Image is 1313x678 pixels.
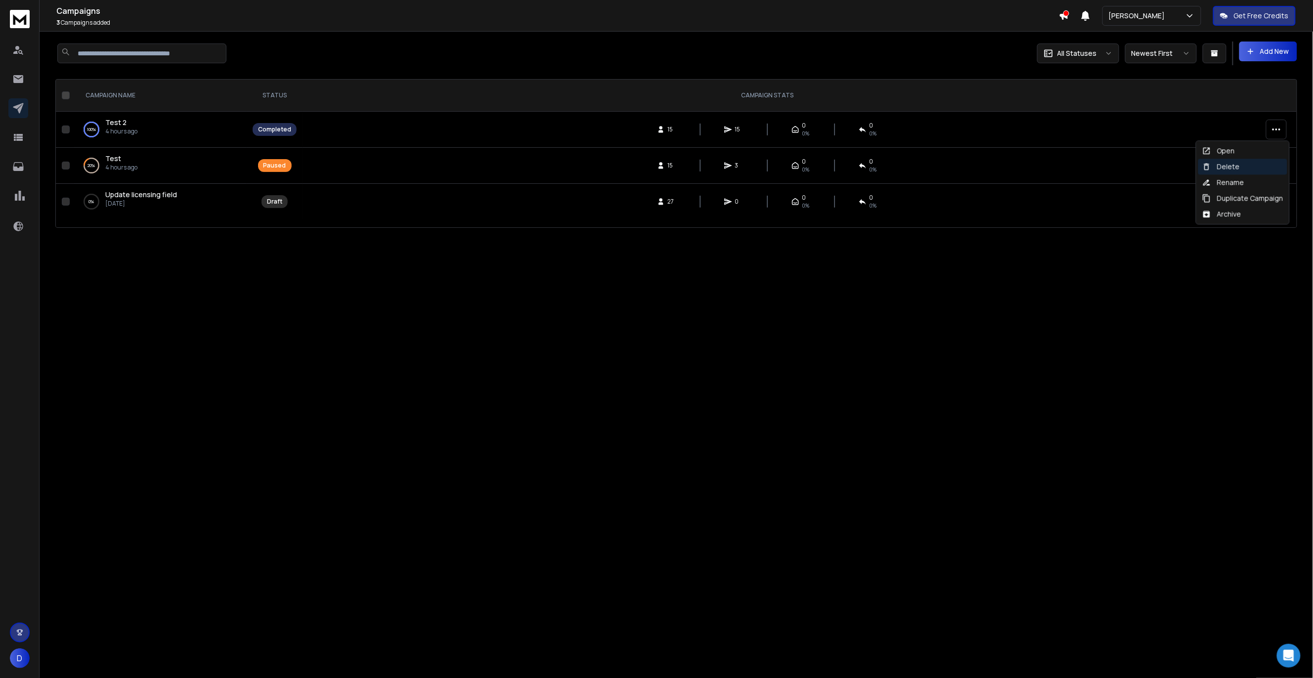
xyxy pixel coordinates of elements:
[10,648,30,668] button: D
[1109,11,1169,21] p: [PERSON_NAME]
[870,158,874,166] span: 0
[74,112,247,148] td: 100%Test 24 hours ago
[1125,43,1197,63] button: Newest First
[668,126,678,133] span: 15
[1202,209,1241,219] div: Archive
[1234,11,1289,21] p: Get Free Credits
[87,125,96,134] p: 100 %
[56,18,60,27] span: 3
[802,194,806,202] span: 0
[105,127,137,135] p: 4 hours ago
[802,122,806,129] span: 0
[735,162,745,169] span: 3
[870,129,877,137] span: 0 %
[802,158,806,166] span: 0
[263,162,286,169] div: Paused
[735,198,745,206] span: 0
[1202,193,1283,203] div: Duplicate Campaign
[870,166,877,173] span: 0 %
[870,122,874,129] span: 0
[267,198,282,206] div: Draft
[1202,162,1240,171] div: Delete
[1239,42,1297,61] button: Add New
[247,80,303,112] th: STATUS
[735,126,745,133] span: 15
[668,162,678,169] span: 15
[105,118,127,127] a: Test 2
[870,202,877,210] span: 0%
[56,19,1059,27] p: Campaigns added
[802,202,810,210] span: 0%
[105,118,127,127] span: Test 2
[105,154,121,163] span: Test
[1213,6,1296,26] button: Get Free Credits
[74,148,247,184] td: 20%Test4 hours ago
[802,129,810,137] span: 0%
[89,197,94,207] p: 0 %
[668,198,678,206] span: 27
[870,194,874,202] span: 0
[88,161,95,170] p: 20 %
[258,126,291,133] div: Completed
[56,5,1059,17] h1: Campaigns
[10,10,30,28] img: logo
[1277,644,1301,668] div: Open Intercom Messenger
[74,80,247,112] th: CAMPAIGN NAME
[1057,48,1097,58] p: All Statuses
[105,190,177,199] span: Update licensing field
[105,200,177,208] p: [DATE]
[105,154,121,164] a: Test
[105,190,177,200] a: Update licensing field
[1202,177,1244,187] div: Rename
[74,184,247,220] td: 0%Update licensing field[DATE]
[802,166,810,173] span: 0%
[303,80,1232,112] th: CAMPAIGN STATS
[105,164,137,171] p: 4 hours ago
[1202,146,1235,156] div: Open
